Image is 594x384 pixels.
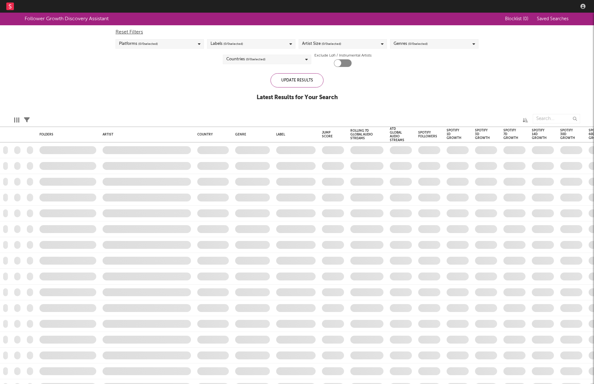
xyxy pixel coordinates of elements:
[322,131,335,138] div: Jump Score
[533,114,580,123] input: Search...
[523,17,528,21] span: ( 0 )
[257,94,338,101] div: Latest Results for Your Search
[505,17,528,21] span: Blocklist
[235,133,267,136] div: Genre
[447,129,461,140] div: Spotify 1D Growth
[197,133,226,136] div: Country
[14,111,19,129] div: Edit Columns
[223,40,243,48] span: ( 0 / 0 selected)
[350,129,374,140] div: Rolling 7D Global Audio Streams
[322,40,341,48] span: ( 0 / 0 selected)
[211,40,243,48] div: Labels
[103,133,188,136] div: Artist
[119,40,158,48] div: Platforms
[537,17,570,21] span: Saved Searches
[390,127,404,142] div: ATD Global Audio Streams
[475,129,490,140] div: Spotify 3D Growth
[226,56,265,63] div: Countries
[270,73,324,87] div: Update Results
[25,15,109,23] div: Follower Growth Discovery Assistant
[503,129,518,140] div: Spotify 7D Growth
[394,40,428,48] div: Genres
[138,40,158,48] span: ( 0 / 0 selected)
[418,131,437,138] div: Spotify Followers
[408,40,428,48] span: ( 0 / 0 selected)
[276,133,312,136] div: Label
[532,129,547,140] div: Spotify 14D Growth
[535,16,570,21] button: Saved Searches
[560,129,575,140] div: Spotify 30D Growth
[246,56,265,63] span: ( 0 / 0 selected)
[314,52,371,59] label: Exclude Lofi / Instrumental Artists
[302,40,341,48] div: Artist Size
[39,133,87,136] div: Folders
[116,28,478,36] div: Reset Filters
[24,111,30,129] div: Filters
